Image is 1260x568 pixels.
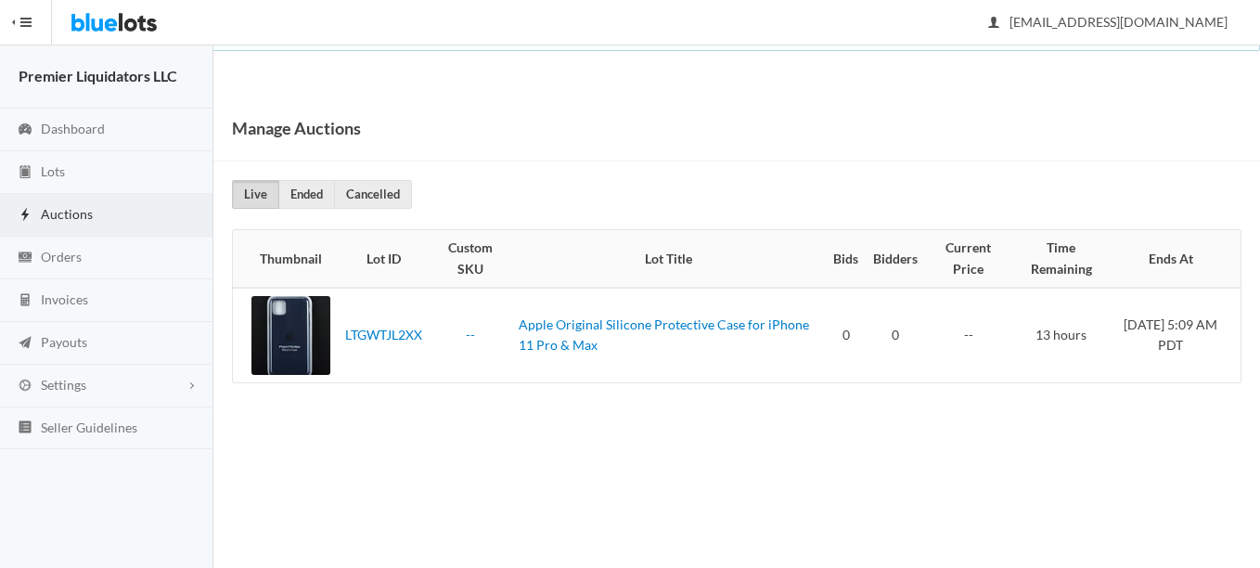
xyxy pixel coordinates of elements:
[1011,230,1112,288] th: Time Remaining
[16,207,34,225] ion-icon: flash
[16,250,34,267] ion-icon: cash
[41,206,93,222] span: Auctions
[826,230,866,288] th: Bids
[41,377,86,393] span: Settings
[16,164,34,182] ion-icon: clipboard
[430,230,511,288] th: Custom SKU
[16,420,34,437] ion-icon: list box
[16,378,34,395] ion-icon: cog
[232,180,279,209] a: Live
[16,292,34,310] ion-icon: calculator
[278,180,335,209] a: Ended
[41,121,105,136] span: Dashboard
[19,67,177,84] strong: Premier Liquidators LLC
[984,15,1003,32] ion-icon: person
[925,288,1011,382] td: --
[334,180,412,209] a: Cancelled
[16,335,34,353] ion-icon: paper plane
[41,420,137,435] span: Seller Guidelines
[511,230,826,288] th: Lot Title
[1011,288,1112,382] td: 13 hours
[989,14,1228,30] span: [EMAIL_ADDRESS][DOMAIN_NAME]
[466,327,475,342] a: --
[866,230,925,288] th: Bidders
[41,334,87,350] span: Payouts
[233,230,338,288] th: Thumbnail
[826,288,866,382] td: 0
[232,114,361,142] h1: Manage Auctions
[16,122,34,139] ion-icon: speedometer
[1112,230,1241,288] th: Ends At
[345,327,422,342] a: LTGWTJL2XX
[866,288,925,382] td: 0
[41,163,65,179] span: Lots
[1112,288,1241,382] td: [DATE] 5:09 AM PDT
[41,291,88,307] span: Invoices
[925,230,1011,288] th: Current Price
[41,249,82,265] span: Orders
[338,230,430,288] th: Lot ID
[519,316,809,354] a: Apple Original Silicone Protective Case for iPhone 11 Pro & Max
